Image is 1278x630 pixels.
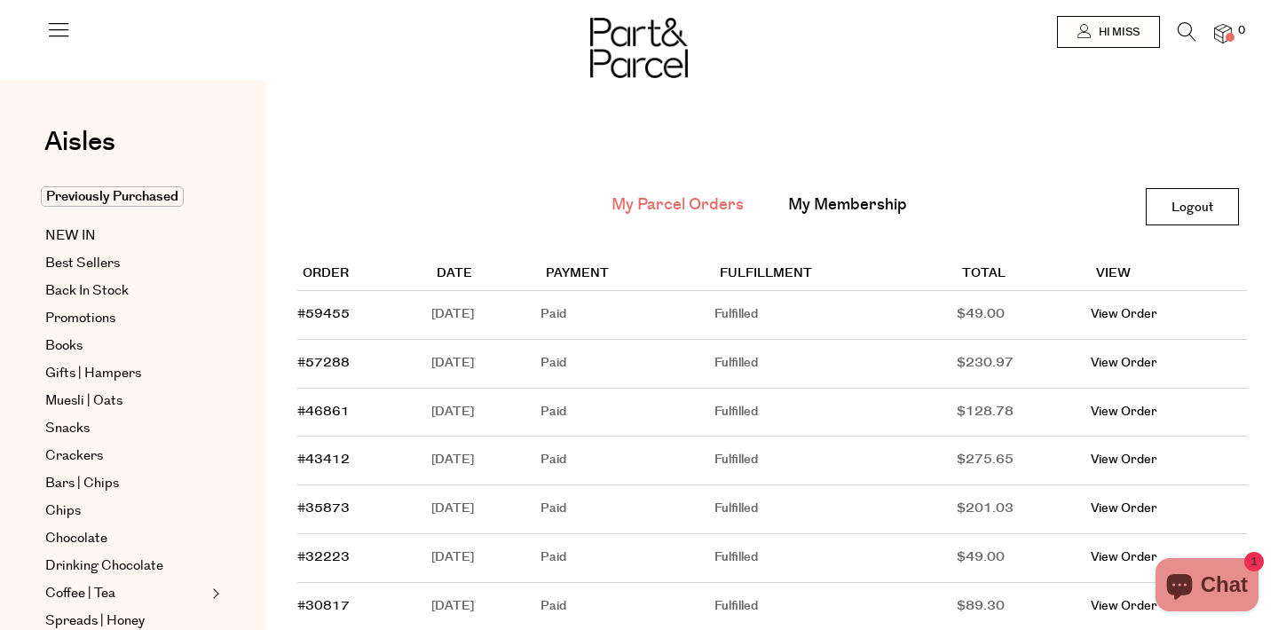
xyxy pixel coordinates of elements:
[431,485,540,534] td: [DATE]
[431,437,540,485] td: [DATE]
[540,437,714,485] td: Paid
[45,186,207,208] a: Previously Purchased
[45,528,107,549] span: Chocolate
[788,193,907,217] a: My Membership
[41,186,184,207] span: Previously Purchased
[957,258,1091,291] th: Total
[540,534,714,583] td: Paid
[431,340,540,389] td: [DATE]
[540,389,714,437] td: Paid
[1091,305,1157,323] a: View Order
[714,291,957,340] td: Fulfilled
[1094,25,1140,40] span: Hi Miss
[44,129,115,173] a: Aisles
[957,485,1091,534] td: $201.03
[957,291,1091,340] td: $49.00
[611,193,744,217] a: My Parcel Orders
[45,390,207,412] a: Muesli | Oats
[540,291,714,340] td: Paid
[540,485,714,534] td: Paid
[1091,354,1157,372] a: View Order
[45,225,96,247] span: NEW IN
[297,403,350,421] a: #46861
[1091,451,1157,469] a: View Order
[45,308,207,329] a: Promotions
[208,583,220,604] button: Expand/Collapse Coffee | Tea
[297,548,350,566] a: #32223
[44,122,115,161] span: Aisles
[1214,24,1232,43] a: 0
[45,583,207,604] a: Coffee | Tea
[45,363,207,384] a: Gifts | Hampers
[714,258,957,291] th: Fulfillment
[1091,500,1157,517] a: View Order
[431,291,540,340] td: [DATE]
[45,583,115,604] span: Coffee | Tea
[1091,258,1247,291] th: View
[45,473,119,494] span: Bars | Chips
[297,354,350,372] a: #57288
[540,258,714,291] th: Payment
[1146,188,1239,225] a: Logout
[45,500,81,522] span: Chips
[45,308,115,329] span: Promotions
[1091,548,1157,566] a: View Order
[714,389,957,437] td: Fulfilled
[45,335,83,357] span: Books
[45,335,207,357] a: Books
[431,534,540,583] td: [DATE]
[1234,23,1250,39] span: 0
[1091,597,1157,615] a: View Order
[431,258,540,291] th: Date
[45,253,207,274] a: Best Sellers
[714,485,957,534] td: Fulfilled
[714,534,957,583] td: Fulfilled
[714,437,957,485] td: Fulfilled
[297,305,350,323] a: #59455
[45,225,207,247] a: NEW IN
[297,258,431,291] th: Order
[540,340,714,389] td: Paid
[45,390,122,412] span: Muesli | Oats
[45,363,141,384] span: Gifts | Hampers
[1057,16,1160,48] a: Hi Miss
[590,18,688,78] img: Part&Parcel
[45,418,90,439] span: Snacks
[957,534,1091,583] td: $49.00
[45,280,129,302] span: Back In Stock
[45,473,207,494] a: Bars | Chips
[45,445,103,467] span: Crackers
[297,451,350,469] a: #43412
[297,500,350,517] a: #35873
[45,555,163,577] span: Drinking Chocolate
[957,437,1091,485] td: $275.65
[714,340,957,389] td: Fulfilled
[45,280,207,302] a: Back In Stock
[957,389,1091,437] td: $128.78
[297,597,350,615] a: #30817
[1150,558,1264,616] inbox-online-store-chat: Shopify online store chat
[431,389,540,437] td: [DATE]
[45,253,120,274] span: Best Sellers
[45,445,207,467] a: Crackers
[1091,403,1157,421] a: View Order
[45,500,207,522] a: Chips
[45,555,207,577] a: Drinking Chocolate
[45,528,207,549] a: Chocolate
[957,340,1091,389] td: $230.97
[45,418,207,439] a: Snacks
